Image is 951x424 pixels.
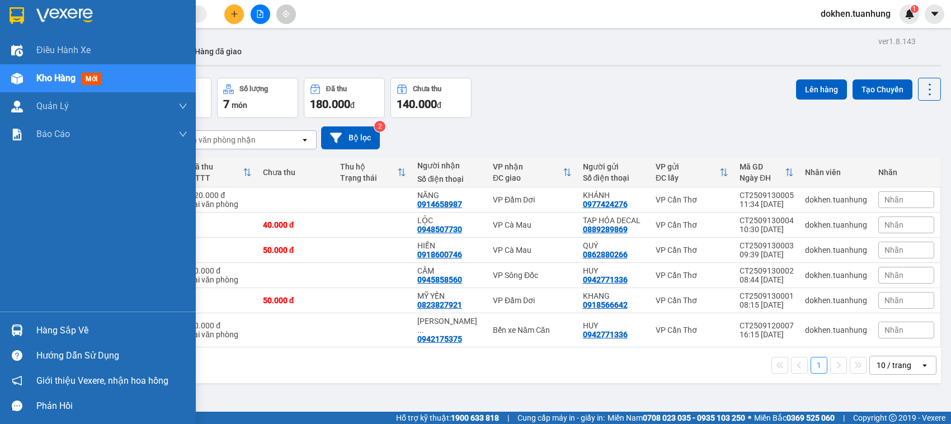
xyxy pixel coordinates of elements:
span: notification [12,375,22,386]
span: Nhãn [884,195,903,204]
div: VP Cần Thơ [656,296,728,305]
span: down [178,102,187,111]
span: 1 [912,5,916,13]
div: Trạng thái [340,173,397,182]
div: CT2509130002 [740,266,794,275]
div: 16:15 [DATE] [740,330,794,339]
div: CẦM [417,266,482,275]
div: dokhen.tuanhung [805,296,867,305]
div: VP Cần Thơ [656,271,728,280]
div: dokhen.tuanhung [805,220,867,229]
span: copyright [889,414,897,422]
div: 40.000 đ [263,220,329,229]
div: 0948507730 [417,225,462,234]
strong: 0708 023 035 - 0935 103 250 [643,413,745,422]
div: 10 / trang [877,360,911,371]
div: CT2509130004 [740,216,794,225]
div: dokhen.tuanhung [805,271,867,280]
div: Ngày ĐH [740,173,785,182]
div: 0945858560 [417,275,462,284]
div: 50.000 đ [263,246,329,255]
div: Số lượng [239,85,268,93]
div: QUÝ [583,241,644,250]
div: 0823827921 [417,300,462,309]
span: Cung cấp máy in - giấy in: [517,412,605,424]
div: Chưa thu [263,168,329,177]
button: Bộ lọc [321,126,380,149]
div: dokhen.tuanhung [805,246,867,255]
svg: open [920,361,929,370]
div: dokhen.tuanhung [805,195,867,204]
div: 10:30 [DATE] [740,225,794,234]
div: Đã thu [326,85,347,93]
sup: 1 [911,5,919,13]
div: Chưa thu [413,85,441,93]
div: Mã GD [740,162,785,171]
div: Tại văn phòng [190,200,251,209]
div: 11:34 [DATE] [740,200,794,209]
span: đ [350,101,355,110]
strong: 0369 525 060 [787,413,835,422]
div: LỘC [417,216,482,225]
div: 0862880266 [583,250,628,259]
span: down [178,130,187,139]
div: Số điện thoại [417,175,482,183]
div: Hướng dẫn sử dụng [36,347,187,364]
div: 08:44 [DATE] [740,275,794,284]
span: 7 [223,97,229,111]
span: caret-down [930,9,940,19]
button: plus [224,4,244,24]
button: caret-down [925,4,944,24]
div: Tại văn phòng [190,330,251,339]
div: ĐC lấy [656,173,719,182]
div: VP Cần Thơ [656,195,728,204]
div: VP Sông Đốc [493,271,572,280]
div: VP nhận [493,162,563,171]
button: Hàng đã giao [186,38,251,65]
span: Kho hàng [36,73,76,83]
th: Toggle SortBy [335,158,412,187]
div: 0914658987 [417,200,462,209]
span: Miền Nam [608,412,745,424]
div: NGUYỄN XUÂN SINH [417,317,482,335]
span: Nhãn [884,296,903,305]
div: 0918600746 [417,250,462,259]
div: VP Đầm Dơi [493,296,572,305]
div: Người nhận [417,161,482,170]
sup: 2 [374,121,385,132]
button: 1 [811,357,827,374]
span: dokhen.tuanhung [812,7,900,21]
div: 30.000 đ [190,321,251,330]
div: 0977424276 [583,200,628,209]
div: 09:39 [DATE] [740,250,794,259]
button: Đã thu180.000đ [304,78,385,118]
div: Nhân viên [805,168,867,177]
div: 50.000 đ [263,296,329,305]
div: HTTT [190,173,242,182]
div: Tại văn phòng [190,275,251,284]
button: Lên hàng [796,79,847,100]
div: Đã thu [190,162,242,171]
img: icon-new-feature [905,9,915,19]
span: | [843,412,845,424]
button: Chưa thu140.000đ [390,78,472,118]
button: aim [276,4,296,24]
div: VP Cà Mau [493,220,572,229]
img: warehouse-icon [11,324,23,336]
div: Nhãn [878,168,934,177]
span: | [507,412,509,424]
span: Hỗ trợ kỹ thuật: [396,412,499,424]
div: VP Cần Thơ [656,326,728,335]
div: dokhen.tuanhung [805,326,867,335]
div: 08:15 [DATE] [740,300,794,309]
span: ⚪️ [748,416,751,420]
span: Nhãn [884,220,903,229]
th: Toggle SortBy [487,158,577,187]
div: Số điện thoại [583,173,644,182]
div: VP Cà Mau [493,246,572,255]
div: VP Đầm Dơi [493,195,572,204]
div: ĐC giao [493,173,563,182]
img: logo-vxr [10,7,24,24]
div: CT2509130005 [740,191,794,200]
img: warehouse-icon [11,101,23,112]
